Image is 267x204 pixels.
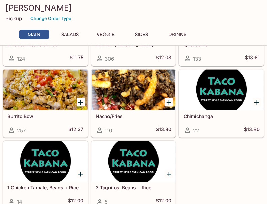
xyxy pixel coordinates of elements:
[91,30,121,39] button: Veggie
[3,69,88,138] a: Burrito Bowl257$12.37
[96,113,172,119] h5: Nacho/Fries
[55,30,85,39] button: Salads
[245,54,260,63] h5: $13.61
[5,3,262,13] h3: [PERSON_NAME]
[184,113,260,119] h5: Chimichanga
[165,98,173,107] button: Add Nacho/Fries
[3,70,88,110] div: Burrito Bowl
[193,127,199,134] span: 22
[165,170,173,178] button: Add 3 Taquitos, Beans + Rice
[96,185,172,191] h5: 3 Taquitos, Beans + Rice
[7,113,83,119] h5: Burrito Bowl
[193,55,201,62] span: 133
[244,126,260,134] h5: $13.80
[156,54,171,63] h5: $12.08
[179,69,264,138] a: Chimichanga22$13.80
[68,126,83,134] h5: $12.37
[162,30,193,39] button: Drinks
[17,127,26,134] span: 257
[5,15,22,22] p: Pickup
[92,70,176,110] div: Nacho/Fries
[7,185,83,191] h5: 1 Chicken Tamale, Beans + Rice
[92,141,176,182] div: 3 Taquitos, Beans + Rice
[105,127,112,134] span: 110
[19,30,49,39] button: Main
[77,170,85,178] button: Add 1 Chicken Tamale, Beans + Rice
[77,98,85,107] button: Add Burrito Bowl
[70,54,83,63] h5: $11.75
[105,55,114,62] span: 306
[253,98,261,107] button: Add Chimichanga
[17,55,25,62] span: 124
[27,13,74,24] button: Change Order Type
[179,70,264,110] div: Chimichanga
[126,30,157,39] button: Sides
[156,126,171,134] h5: $13.80
[91,69,176,138] a: Nacho/Fries110$13.80
[3,141,88,182] div: 1 Chicken Tamale, Beans + Rice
